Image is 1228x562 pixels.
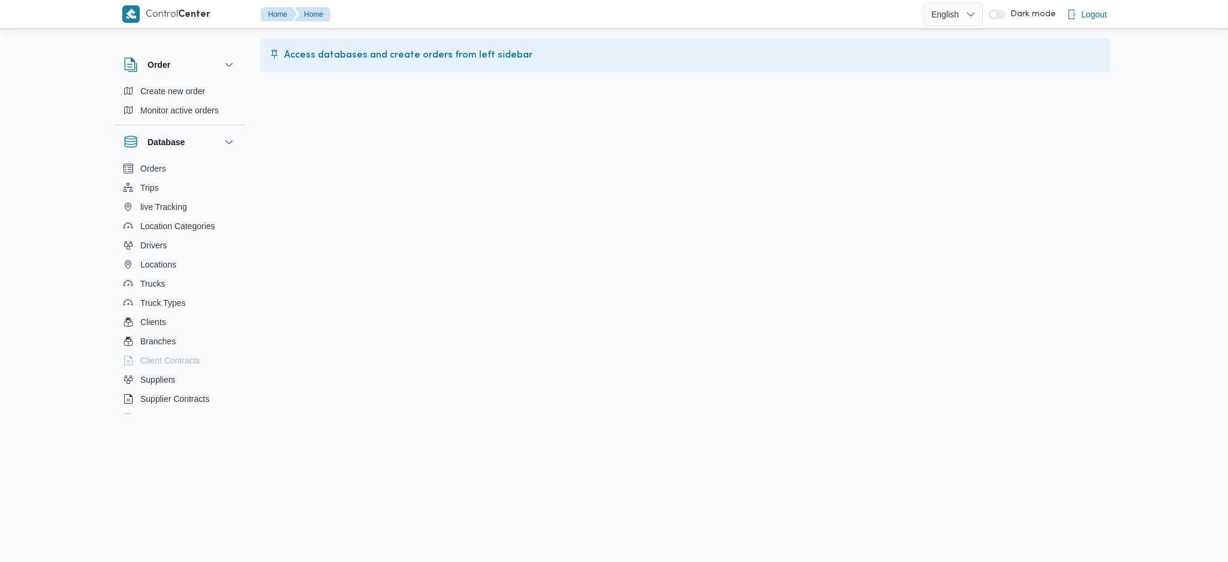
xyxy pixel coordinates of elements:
[140,181,159,195] span: Trips
[140,372,175,387] span: Suppliers
[140,257,176,272] span: Locations
[124,135,236,149] button: Database
[140,161,166,176] span: Orders
[140,296,185,310] span: Truck Types
[140,315,166,329] span: Clients
[119,236,241,255] button: Drivers
[140,411,170,425] span: Devices
[119,159,241,178] button: Orders
[1081,7,1107,22] span: Logout
[114,159,246,419] div: Database
[148,58,170,72] h3: Order
[119,274,241,293] button: Trucks
[284,48,532,62] span: Access databases and create orders from left sidebar
[119,351,241,370] button: Client Contracts
[119,101,241,120] button: Monitor active orders
[140,219,215,233] span: Location Categories
[178,10,210,19] b: Center
[119,217,241,236] button: Location Categories
[114,82,246,125] div: Order
[122,5,140,23] img: X8yXhbKr1z7QwAAAABJRU5ErkJggg==
[119,82,241,101] button: Create new order
[119,293,241,312] button: Truck Types
[140,334,176,348] span: Branches
[119,197,241,217] button: live Tracking
[119,332,241,351] button: Branches
[140,200,187,214] span: live Tracking
[140,353,200,368] span: Client Contracts
[140,84,205,98] span: Create new order
[140,238,167,253] span: Drivers
[1062,2,1112,26] button: Logout
[140,277,165,291] span: Trucks
[261,7,297,22] button: Home
[119,370,241,389] button: Suppliers
[148,135,185,149] h3: Database
[119,255,241,274] button: Locations
[119,178,241,197] button: Trips
[119,408,241,428] button: Devices
[1006,10,1056,19] span: Dark mode
[140,103,219,118] span: Monitor active orders
[119,389,241,408] button: Supplier Contracts
[140,392,209,406] span: Supplier Contracts
[124,58,236,72] button: Order
[294,7,330,22] button: Home
[119,312,241,332] button: Clients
